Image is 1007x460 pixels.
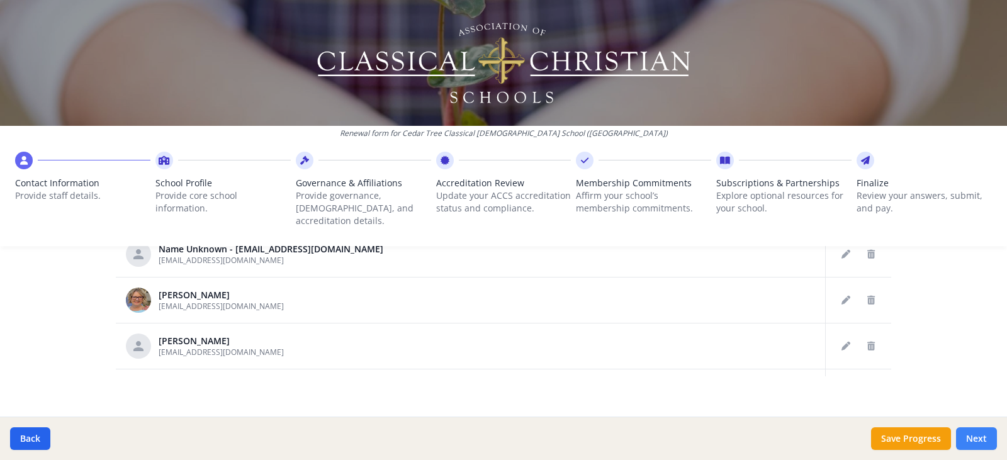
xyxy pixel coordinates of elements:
[159,289,284,301] div: [PERSON_NAME]
[857,189,992,215] p: Review your answers, submit, and pay.
[15,177,150,189] span: Contact Information
[155,189,291,215] p: Provide core school information.
[857,177,992,189] span: Finalize
[159,301,284,311] span: [EMAIL_ADDRESS][DOMAIN_NAME]
[159,347,284,357] span: [EMAIL_ADDRESS][DOMAIN_NAME]
[436,177,571,189] span: Accreditation Review
[836,336,856,356] button: Edit staff
[10,427,50,450] button: Back
[15,189,150,202] p: Provide staff details.
[871,427,951,450] button: Save Progress
[296,177,431,189] span: Governance & Affiliations
[836,290,856,310] button: Edit staff
[155,177,291,189] span: School Profile
[861,290,881,310] button: Delete staff
[576,177,711,189] span: Membership Commitments
[159,255,284,266] span: [EMAIL_ADDRESS][DOMAIN_NAME]
[861,336,881,356] button: Delete staff
[716,177,852,189] span: Subscriptions & Partnerships
[436,189,571,215] p: Update your ACCS accreditation status and compliance.
[956,427,997,450] button: Next
[159,335,284,347] div: [PERSON_NAME]
[576,189,711,215] p: Affirm your school’s membership commitments.
[716,189,852,215] p: Explore optional resources for your school.
[315,19,692,107] img: Logo
[296,189,431,227] p: Provide governance, [DEMOGRAPHIC_DATA], and accreditation details.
